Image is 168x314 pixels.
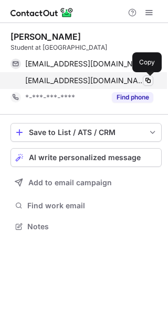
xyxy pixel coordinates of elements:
button: Add to email campaign [10,173,162,192]
span: [EMAIL_ADDRESS][DOMAIN_NAME] [25,76,145,85]
button: Find work email [10,198,162,213]
span: Find work email [27,201,157,210]
div: Save to List / ATS / CRM [29,128,143,137]
span: Notes [27,222,157,231]
span: [EMAIL_ADDRESS][DOMAIN_NAME] [25,59,145,69]
button: Reveal Button [112,92,153,103]
button: AI write personalized message [10,148,162,167]
div: [PERSON_NAME] [10,31,81,42]
div: Student at [GEOGRAPHIC_DATA] [10,43,162,52]
button: Notes [10,219,162,234]
span: AI write personalized message [29,153,141,162]
button: save-profile-one-click [10,123,162,142]
img: ContactOut v5.3.10 [10,6,73,19]
span: Add to email campaign [28,178,112,187]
